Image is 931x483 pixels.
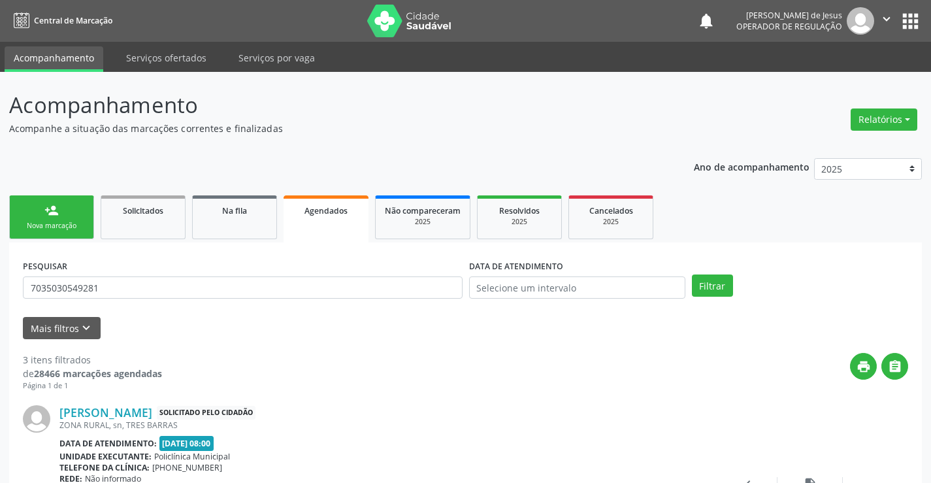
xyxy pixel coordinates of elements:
span: Resolvidos [499,205,540,216]
b: Telefone da clínica: [59,462,150,473]
button:  [881,353,908,380]
a: Serviços ofertados [117,46,216,69]
span: Operador de regulação [736,21,842,32]
span: Na fila [222,205,247,216]
div: ZONA RURAL, sn, TRES BARRAS [59,420,712,431]
div: Página 1 de 1 [23,380,162,391]
label: PESQUISAR [23,256,67,276]
div: person_add [44,203,59,218]
b: Unidade executante: [59,451,152,462]
span: Central de Marcação [34,15,112,26]
button:  [874,7,899,35]
span: Não compareceram [385,205,461,216]
a: [PERSON_NAME] [59,405,152,420]
a: Central de Marcação [9,10,112,31]
p: Ano de acompanhamento [694,158,809,175]
button: Filtrar [692,275,733,297]
span: Policlínica Municipal [154,451,230,462]
div: [PERSON_NAME] de Jesus [736,10,842,21]
i:  [888,359,902,374]
span: Solicitado pelo cidadão [157,406,255,420]
strong: 28466 marcações agendadas [34,367,162,380]
img: img [847,7,874,35]
div: 3 itens filtrados [23,353,162,367]
span: [PHONE_NUMBER] [152,462,222,473]
i:  [879,12,894,26]
b: Data de atendimento: [59,438,157,449]
div: Nova marcação [19,221,84,231]
a: Acompanhamento [5,46,103,72]
button: apps [899,10,922,33]
label: DATA DE ATENDIMENTO [469,256,563,276]
i: print [857,359,871,374]
div: de [23,367,162,380]
p: Acompanhamento [9,89,648,122]
div: 2025 [487,217,552,227]
input: Nome, CNS [23,276,463,299]
img: img [23,405,50,433]
span: Solicitados [123,205,163,216]
div: 2025 [578,217,644,227]
span: Agendados [304,205,348,216]
span: Cancelados [589,205,633,216]
p: Acompanhe a situação das marcações correntes e finalizadas [9,122,648,135]
a: Serviços por vaga [229,46,324,69]
button: print [850,353,877,380]
span: [DATE] 08:00 [159,436,214,451]
i: keyboard_arrow_down [79,321,93,335]
div: 2025 [385,217,461,227]
button: Relatórios [851,108,917,131]
button: notifications [697,12,715,30]
input: Selecione um intervalo [469,276,685,299]
button: Mais filtroskeyboard_arrow_down [23,317,101,340]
